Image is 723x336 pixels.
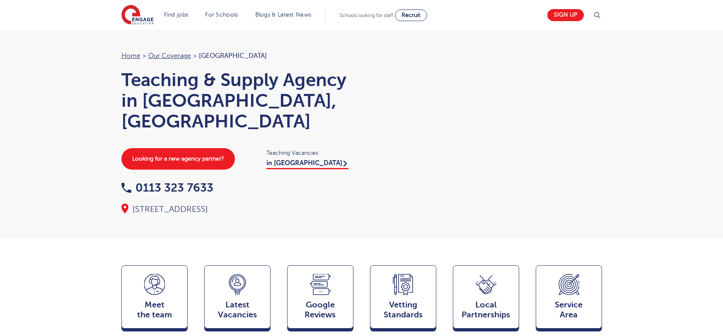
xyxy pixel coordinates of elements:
[121,5,154,26] img: Engage Education
[209,300,266,320] span: Latest Vacancies
[121,148,235,170] a: Looking for a new agency partner?
[164,12,189,18] a: Find jobs
[370,265,436,332] a: VettingStandards
[266,148,353,158] span: Teaching Vacancies
[205,12,238,18] a: For Schools
[121,50,353,61] nav: breadcrumb
[266,159,348,169] a: in [GEOGRAPHIC_DATA]
[547,9,584,21] a: Sign up
[121,204,353,215] div: [STREET_ADDRESS]
[143,52,146,60] span: >
[457,300,515,320] span: Local Partnerships
[121,265,188,332] a: Meetthe team
[536,265,602,332] a: ServiceArea
[255,12,312,18] a: Blogs & Latest News
[204,265,271,332] a: LatestVacancies
[287,265,353,332] a: GoogleReviews
[199,52,267,60] span: [GEOGRAPHIC_DATA]
[121,52,140,60] a: Home
[121,181,213,194] a: 0113 323 7633
[148,52,191,60] a: Our coverage
[193,52,197,60] span: >
[121,70,353,132] h1: Teaching & Supply Agency in [GEOGRAPHIC_DATA], [GEOGRAPHIC_DATA]
[395,10,427,21] a: Recruit
[340,12,393,18] span: Schools looking for staff
[540,300,597,320] span: Service Area
[453,265,519,332] a: Local Partnerships
[375,300,432,320] span: Vetting Standards
[401,12,421,18] span: Recruit
[126,300,183,320] span: Meet the team
[292,300,349,320] span: Google Reviews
